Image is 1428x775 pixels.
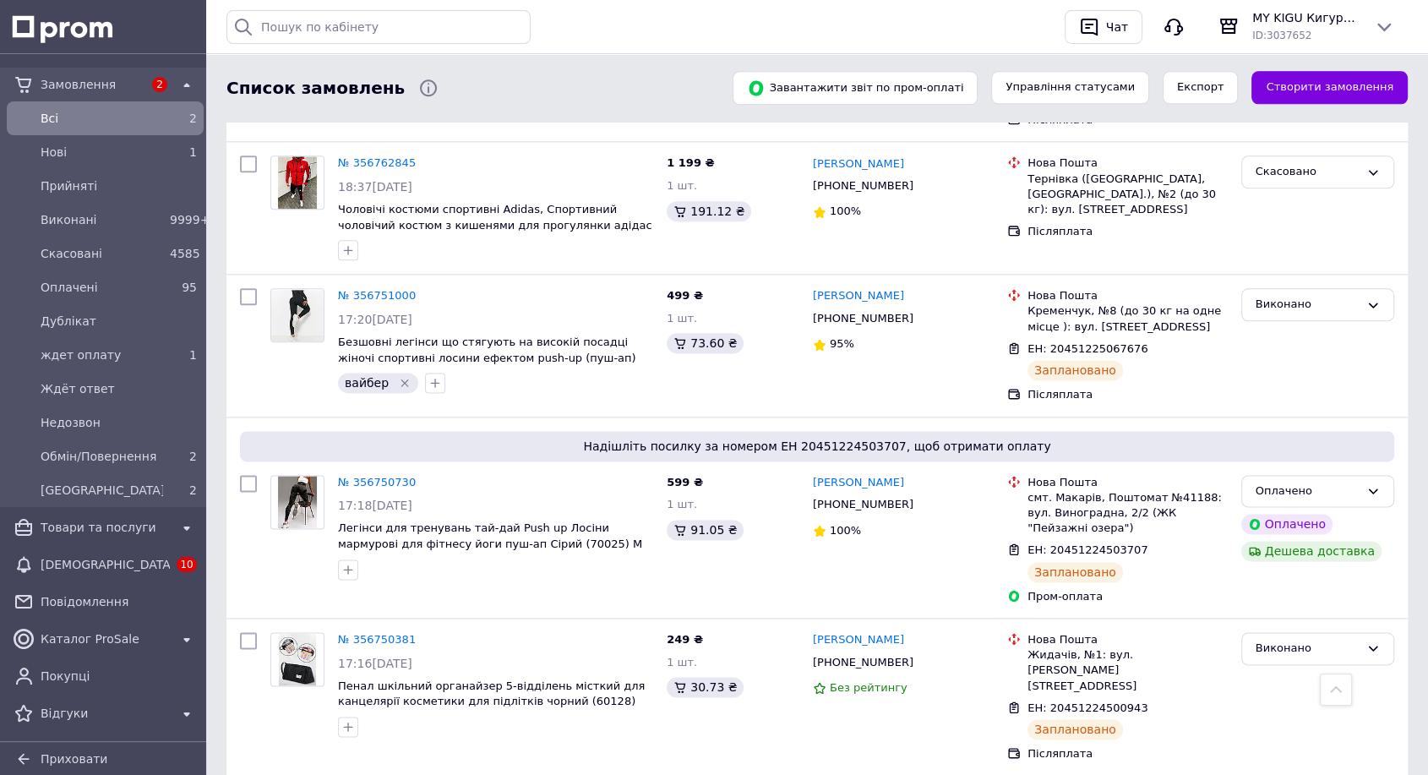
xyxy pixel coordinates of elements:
div: [PHONE_NUMBER] [809,494,917,516]
span: 100% [830,205,861,217]
div: Кременчук, №8 (до 30 кг на одне місце ): вул. [STREET_ADDRESS] [1027,303,1227,334]
span: Повідомлення [41,593,197,610]
span: Дублікат [41,313,197,330]
button: Управління статусами [991,71,1149,104]
div: Заплановано [1027,360,1123,380]
span: MY KIGU Кигуруми для всей семьи! [1252,9,1360,26]
a: [PERSON_NAME] [813,475,904,491]
span: 1 шт. [667,312,697,325]
span: Без рейтингу [830,681,907,694]
a: Створити замовлення [1251,71,1408,104]
span: Список замовлень [226,76,405,101]
div: Нова Пошта [1027,288,1227,303]
div: 191.12 ₴ [667,201,751,221]
button: Чат [1065,10,1142,44]
button: Завантажити звіт по пром-оплаті [733,71,978,105]
span: Безшовні легінси що стягують на високій посадці жіночі спортивні лосини ефектом push-up (пуш-ап) ... [338,336,636,379]
img: Фото товару [278,156,318,209]
span: 499 ₴ [667,289,703,302]
span: 4585 [170,247,200,260]
span: [DEMOGRAPHIC_DATA] [41,556,170,573]
span: 17:20[DATE] [338,313,412,326]
span: Недозвон [41,414,197,431]
span: Виконані [41,211,163,228]
img: Фото товару [279,633,317,685]
div: 91.05 ₴ [667,520,744,540]
button: Експорт [1163,71,1239,104]
span: 2 [189,450,197,463]
span: Приховати [41,752,107,766]
span: ЕН: 20451225067676 [1027,342,1147,355]
span: 17:16[DATE] [338,657,412,670]
span: 1 шт. [667,179,697,192]
span: ждет оплату [41,347,163,363]
a: № 356750381 [338,633,416,646]
span: Прийняті [41,177,197,194]
span: 1 шт. [667,498,697,510]
div: Скасовано [1256,163,1360,181]
span: вайбер [345,376,389,390]
span: 95% [830,337,854,350]
div: Нова Пошта [1027,475,1227,490]
span: 1 шт. [667,656,697,669]
span: ЕН: 20451224503707 [1027,543,1147,556]
span: 95 [182,281,197,294]
div: Жидачів, №1: вул. [PERSON_NAME][STREET_ADDRESS] [1027,647,1227,694]
a: Легінси для тренувань тай-дай Push up Лосіни мармурові для фітнесу йоги пуш-ап Сірий (70025) M [338,521,642,550]
span: ЕН: 20451224500943 [1027,701,1147,714]
span: Замовлення [41,76,143,93]
a: Чоловічі костюми спортивні Adidas, Спортивний чоловічий костюм з кишенями для прогулянки адідас [338,203,651,232]
img: Фото товару [271,290,324,341]
div: Нова Пошта [1027,156,1227,171]
span: Надішліть посилку за номером ЕН 20451224503707, щоб отримати оплату [247,438,1387,455]
span: Обмін/Повернення [41,448,163,465]
a: № 356750730 [338,476,416,488]
div: Заплановано [1027,562,1123,582]
div: Виконано [1256,296,1360,314]
span: Відгуки [41,705,170,722]
span: 18:37[DATE] [338,180,412,194]
img: Фото товару [278,476,318,528]
a: № 356762845 [338,156,416,169]
a: [PERSON_NAME] [813,632,904,648]
a: [PERSON_NAME] [813,288,904,304]
input: Пошук по кабінету [226,10,531,44]
span: 17:18[DATE] [338,499,412,512]
div: Дешева доставка [1241,541,1382,561]
span: 249 ₴ [667,633,703,646]
div: Оплачено [1256,483,1360,500]
div: Заплановано [1027,719,1123,740]
div: смт. Макарів, Поштомат №41188: вул. Виноградна, 2/2 (ЖК "Пейзажні озера") [1027,490,1227,537]
span: 2 [189,483,197,497]
span: Покупці [41,668,197,685]
span: 1 [189,348,197,362]
div: Пром-оплата [1027,589,1227,604]
svg: Видалити мітку [398,376,412,390]
span: 9999+ [170,213,210,226]
span: Каталог ProSale [41,630,170,647]
div: [PHONE_NUMBER] [809,652,917,674]
div: Післяплата [1027,387,1227,402]
a: № 356751000 [338,289,416,302]
span: Товари та послуги [41,519,170,536]
a: Фото товару [270,156,324,210]
span: 1 199 ₴ [667,156,714,169]
a: Пенал шкільний органайзер 5-відділень місткий для канцелярії косметики для підлітків чорний (60128) [338,679,645,708]
span: Ждёт ответ [41,380,197,397]
a: [PERSON_NAME] [813,156,904,172]
span: 2 [189,112,197,125]
div: Оплачено [1241,514,1333,534]
span: [GEOGRAPHIC_DATA] [41,482,163,499]
div: Нова Пошта [1027,632,1227,647]
span: 599 ₴ [667,476,703,488]
span: 10 [177,557,196,572]
span: Оплачені [41,279,163,296]
div: Післяплата [1027,746,1227,761]
span: 1 [189,145,197,159]
div: [PHONE_NUMBER] [809,175,917,197]
div: Тернівка ([GEOGRAPHIC_DATA], [GEOGRAPHIC_DATA].), №2 (до 30 кг): вул. [STREET_ADDRESS] [1027,172,1227,218]
span: 100% [830,524,861,537]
